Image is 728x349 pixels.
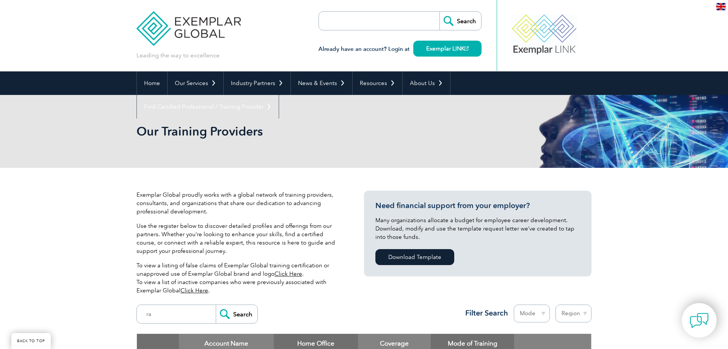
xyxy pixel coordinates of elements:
[137,95,279,118] a: Find Certified Professional / Training Provider
[375,249,454,265] a: Download Template
[353,71,402,95] a: Resources
[136,191,341,216] p: Exemplar Global proudly works with a global network of training providers, consultants, and organ...
[439,12,481,30] input: Search
[690,311,709,330] img: contact-chat.png
[403,71,450,95] a: About Us
[318,44,482,54] h3: Already have an account? Login at
[137,71,167,95] a: Home
[216,305,257,323] input: Search
[375,201,580,210] h3: Need financial support from your employer?
[461,308,508,318] h3: Filter Search
[11,333,51,349] a: BACK TO TOP
[136,261,341,295] p: To view a listing of false claims of Exemplar Global training certification or unapproved use of ...
[464,46,469,51] img: open_square.png
[716,3,726,10] img: en
[136,125,455,137] h2: Our Training Providers
[275,270,302,277] a: Click Here
[136,51,220,60] p: Leading the way to excellence
[413,41,482,57] a: Exemplar LINK
[180,287,208,294] a: Click Here
[168,71,223,95] a: Our Services
[291,71,352,95] a: News & Events
[136,222,341,255] p: Use the register below to discover detailed profiles and offerings from our partners. Whether you...
[375,216,580,241] p: Many organizations allocate a budget for employee career development. Download, modify and use th...
[224,71,290,95] a: Industry Partners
